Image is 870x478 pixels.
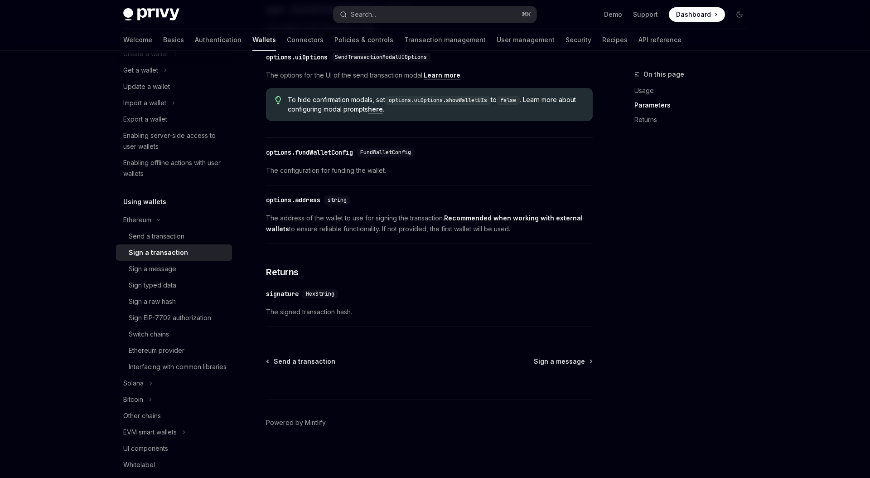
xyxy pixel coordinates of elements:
[266,148,353,157] div: options.fundWalletConfig
[129,247,188,258] div: Sign a transaction
[116,457,232,473] a: Whitelabel
[116,78,232,95] a: Update a wallet
[252,29,276,51] a: Wallets
[123,157,227,179] div: Enabling offline actions with user wallets
[634,112,754,127] a: Returns
[351,9,376,20] div: Search...
[266,213,593,234] span: The address of the wallet to use for signing the transaction. to ensure reliable functionality. I...
[123,410,161,421] div: Other chains
[129,312,211,323] div: Sign EIP-7702 authorization
[266,307,593,317] span: The signed transaction hash.
[116,127,232,155] a: Enabling server-side access to user wallets
[335,54,427,61] span: SendTransactionModalUIOptions
[522,11,531,18] span: ⌘ K
[634,83,754,98] a: Usage
[534,357,592,366] a: Sign a message
[116,342,232,359] a: Ethereum provider
[116,359,232,375] a: Interfacing with common libraries
[676,10,711,19] span: Dashboard
[634,98,754,112] a: Parameters
[643,69,684,80] span: On this page
[123,98,166,108] div: Import a wallet
[123,114,167,125] div: Export a wallet
[123,65,158,76] div: Get a wallet
[334,29,393,51] a: Policies & controls
[633,10,658,19] a: Support
[604,10,622,19] a: Demo
[123,378,144,389] div: Solana
[123,130,227,152] div: Enabling server-side access to user wallets
[129,345,184,356] div: Ethereum provider
[116,293,232,310] a: Sign a raw hash
[534,357,585,366] span: Sign a message
[195,29,242,51] a: Authentication
[129,280,176,291] div: Sign typed data
[123,459,155,470] div: Whitelabel
[288,95,584,114] span: To hide confirmation modals, set to . Learn more about configuring modal prompts .
[116,155,232,182] a: Enabling offline actions with user wallets
[266,53,328,62] div: options.uiOptions
[116,440,232,457] a: UI components
[669,7,725,22] a: Dashboard
[602,29,628,51] a: Recipes
[129,231,184,242] div: Send a transaction
[266,70,593,81] span: The options for the UI of the send transaction modal. .
[123,427,177,438] div: EVM smart wallets
[123,8,179,21] img: dark logo
[116,244,232,261] a: Sign a transaction
[116,408,232,424] a: Other chains
[129,361,227,372] div: Interfacing with common libraries
[306,290,334,298] span: HexString
[123,443,168,454] div: UI components
[638,29,681,51] a: API reference
[385,96,491,105] code: options.uiOptions.showWalletUIs
[360,149,411,156] span: FundWalletConfig
[116,277,232,293] a: Sign typed data
[732,7,747,22] button: Toggle dark mode
[368,105,383,113] a: here
[123,196,166,207] h5: Using wallets
[266,165,593,176] span: The configuration for funding the wallet.
[123,215,151,225] div: Ethereum
[116,228,232,244] a: Send a transaction
[129,263,176,274] div: Sign a message
[275,96,281,104] svg: Tip
[116,261,232,277] a: Sign a message
[404,29,486,51] a: Transaction management
[123,394,143,405] div: Bitcoin
[116,111,232,127] a: Export a wallet
[123,29,152,51] a: Welcome
[274,357,335,366] span: Send a transaction
[163,29,184,51] a: Basics
[497,96,520,105] code: false
[123,81,170,92] div: Update a wallet
[116,310,232,326] a: Sign EIP-7702 authorization
[266,289,299,298] div: signature
[424,71,460,79] a: Learn more
[266,195,320,205] div: options.address
[497,29,555,51] a: User management
[333,6,536,23] button: Search...⌘K
[267,357,335,366] a: Send a transaction
[328,196,347,204] span: string
[116,326,232,342] a: Switch chains
[266,418,326,427] a: Powered by Mintlify
[287,29,324,51] a: Connectors
[266,266,299,278] span: Returns
[129,329,169,340] div: Switch chains
[129,296,176,307] div: Sign a raw hash
[565,29,591,51] a: Security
